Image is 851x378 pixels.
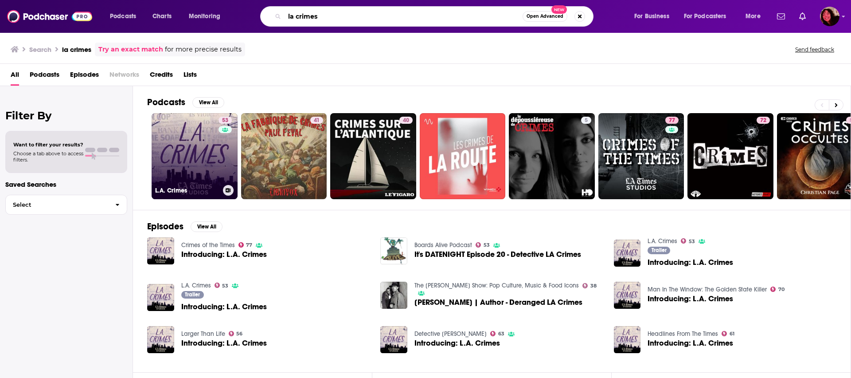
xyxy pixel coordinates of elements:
a: Introducing: L.A. Crimes [414,339,500,347]
a: PodcastsView All [147,97,224,108]
img: Introducing: L.A. Crimes [147,284,174,311]
span: Podcasts [110,10,136,23]
span: 41 [314,116,320,125]
button: open menu [104,9,148,24]
a: Introducing: L.A. Crimes [181,339,267,347]
span: 53 [222,116,228,125]
a: Joan Renner | Author - Deranged LA Crimes [414,299,582,306]
button: open menu [678,9,739,24]
img: It's DATENIGHT Episode 20 - Detective LA Crimes [380,237,407,264]
a: 53 [476,242,490,248]
a: Boards Alive Podcast [414,241,472,249]
span: Trailer [652,248,667,253]
a: It's DATENIGHT Episode 20 - Detective LA Crimes [414,251,581,258]
img: Introducing: L.A. Crimes [614,282,641,309]
img: Introducing: L.A. Crimes [614,240,641,267]
span: Charts [152,10,172,23]
a: 77 [598,113,684,199]
img: Joan Renner | Author - Deranged LA Crimes [380,282,407,309]
a: Introducing: L.A. Crimes [648,339,733,347]
a: Lists [183,67,197,86]
a: 38 [582,283,597,288]
a: Try an exact match [98,44,163,55]
a: L.A. Crimes [648,237,677,245]
a: Crimes of the Times [181,241,235,249]
a: Show notifications dropdown [773,9,789,24]
a: 5 [509,113,595,199]
a: 53 [215,283,229,288]
span: 77 [246,243,252,247]
a: 77 [665,117,679,124]
a: Introducing: L.A. Crimes [648,295,733,303]
span: [PERSON_NAME] | Author - Deranged LA Crimes [414,299,582,306]
a: Credits [150,67,173,86]
span: 63 [498,332,504,336]
span: 5 [585,116,588,125]
a: 41 [310,117,323,124]
button: Send feedback [792,46,837,53]
button: View All [191,221,223,232]
button: open menu [183,9,232,24]
h2: Episodes [147,221,183,232]
a: 5 [581,117,591,124]
div: Search podcasts, credits, & more... [269,6,602,27]
a: Detective Trapp [414,330,487,338]
a: 53 [219,117,232,124]
button: open menu [739,9,772,24]
h2: Podcasts [147,97,185,108]
a: All [11,67,19,86]
a: Podcasts [30,67,59,86]
span: 53 [484,243,490,247]
a: 61 [722,331,734,336]
a: 70 [770,287,785,292]
img: Introducing: L.A. Crimes [614,326,641,353]
img: Introducing: L.A. Crimes [380,326,407,353]
a: 53L.A. Crimes [152,113,238,199]
img: Introducing: L.A. Crimes [147,326,174,353]
a: Episodes [70,67,99,86]
span: 61 [730,332,734,336]
span: 72 [760,116,766,125]
span: 70 [778,287,785,291]
button: open menu [628,9,680,24]
a: Introducing: L.A. Crimes [181,303,267,311]
a: 56 [229,331,243,336]
span: Introducing: L.A. Crimes [648,259,733,266]
h3: L.A. Crimes [155,187,219,194]
a: Introducing: L.A. Crimes [181,251,267,258]
a: Headlines From The Times [648,330,718,338]
span: for more precise results [165,44,242,55]
span: 53 [222,284,228,288]
input: Search podcasts, credits, & more... [285,9,523,24]
a: Show notifications dropdown [796,9,809,24]
img: Introducing: L.A. Crimes [147,237,174,264]
span: 56 [236,332,242,336]
span: 77 [669,116,675,125]
button: Open AdvancedNew [523,11,567,22]
button: Select [5,195,127,215]
h3: Search [29,45,51,54]
img: Podchaser - Follow, Share and Rate Podcasts [7,8,92,25]
span: Trailer [185,292,200,297]
a: 40 [399,117,413,124]
span: Choose a tab above to access filters. [13,150,83,163]
a: Charts [147,9,177,24]
span: Want to filter your results? [13,142,83,148]
img: User Profile [820,7,839,26]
